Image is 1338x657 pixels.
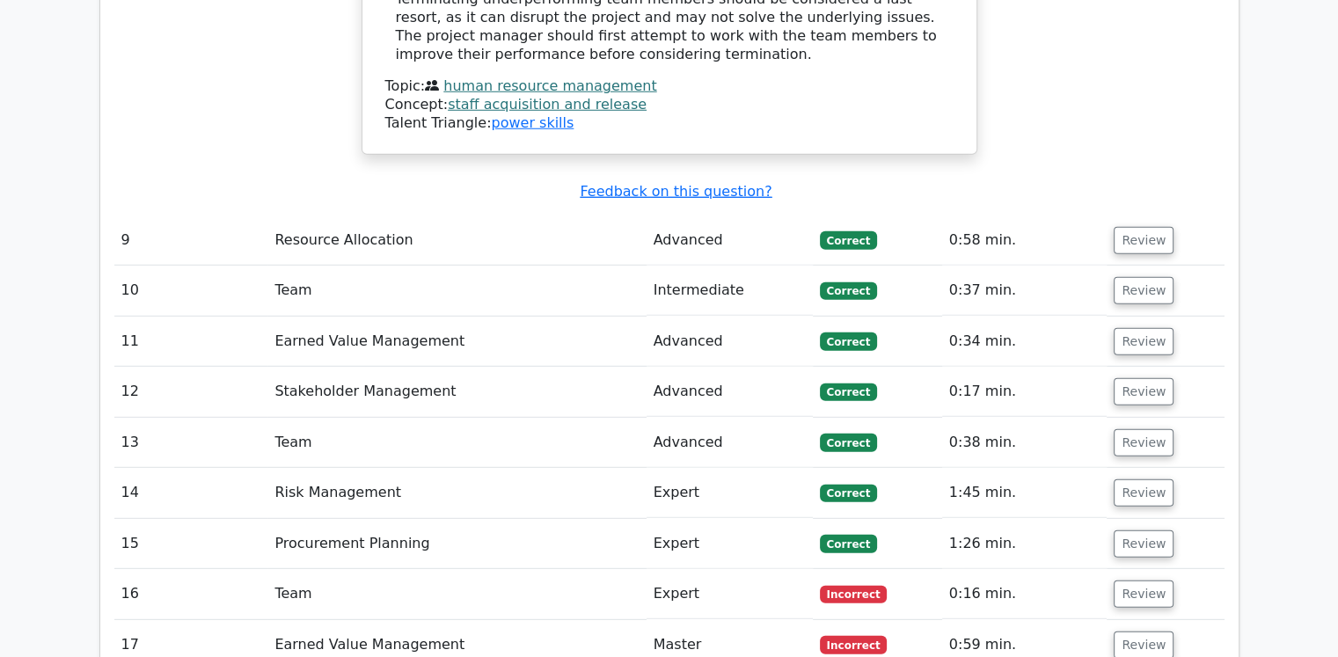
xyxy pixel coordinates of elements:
a: human resource management [443,77,656,94]
button: Review [1114,227,1173,254]
td: Procurement Planning [267,519,646,569]
td: Expert [647,519,813,569]
td: 1:45 min. [942,468,1108,518]
span: Correct [820,332,877,350]
td: Team [267,569,646,619]
td: Advanced [647,367,813,417]
button: Review [1114,378,1173,405]
td: 10 [114,266,268,316]
td: Risk Management [267,468,646,518]
span: Incorrect [820,636,888,653]
span: Correct [820,282,877,300]
span: Incorrect [820,586,888,603]
td: 12 [114,367,268,417]
td: 16 [114,569,268,619]
span: Correct [820,535,877,552]
button: Review [1114,328,1173,355]
a: Feedback on this question? [580,183,771,200]
td: 0:17 min. [942,367,1108,417]
button: Review [1114,530,1173,558]
span: Correct [820,231,877,249]
td: 11 [114,317,268,367]
td: Advanced [647,317,813,367]
button: Review [1114,580,1173,608]
span: Correct [820,383,877,401]
td: 9 [114,215,268,266]
td: 0:16 min. [942,569,1108,619]
td: 1:26 min. [942,519,1108,569]
td: 0:34 min. [942,317,1108,367]
td: Stakeholder Management [267,367,646,417]
td: 15 [114,519,268,569]
td: Resource Allocation [267,215,646,266]
div: Talent Triangle: [385,77,954,132]
td: 0:38 min. [942,418,1108,468]
td: Earned Value Management [267,317,646,367]
td: 14 [114,468,268,518]
a: staff acquisition and release [448,96,647,113]
button: Review [1114,277,1173,304]
td: Expert [647,569,813,619]
span: Correct [820,485,877,502]
button: Review [1114,429,1173,456]
button: Review [1114,479,1173,507]
a: power skills [491,114,574,131]
td: 13 [114,418,268,468]
td: 0:37 min. [942,266,1108,316]
span: Correct [820,434,877,451]
td: Team [267,418,646,468]
td: Team [267,266,646,316]
td: 0:58 min. [942,215,1108,266]
td: Advanced [647,418,813,468]
div: Topic: [385,77,954,96]
div: Concept: [385,96,954,114]
td: Advanced [647,215,813,266]
td: Intermediate [647,266,813,316]
td: Expert [647,468,813,518]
